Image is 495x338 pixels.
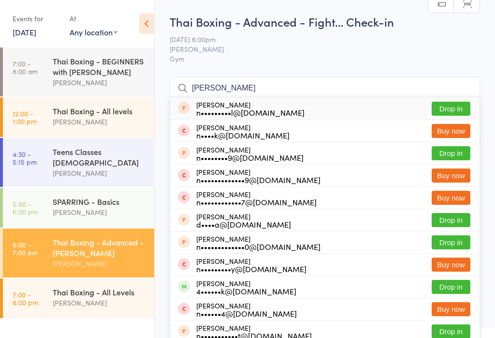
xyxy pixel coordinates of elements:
a: 6:00 -7:00 pmThai Boxing - Advanced - [PERSON_NAME][PERSON_NAME] [3,229,154,277]
div: n••••••••••••7@[DOMAIN_NAME] [196,198,317,206]
a: [DATE] [13,27,36,37]
div: [PERSON_NAME] [196,168,320,184]
div: [PERSON_NAME] [53,258,146,269]
div: [PERSON_NAME] [196,302,297,317]
div: Thai Boxing - Advanced - [PERSON_NAME] [53,237,146,258]
div: [PERSON_NAME] [53,207,146,218]
time: 6:00 - 7:00 pm [13,241,38,256]
div: [PERSON_NAME] [196,146,304,161]
div: Thai Boxing - BEGINNERS with [PERSON_NAME] [53,56,146,77]
time: 4:30 - 5:15 pm [13,150,37,166]
button: Drop in [432,280,470,294]
button: Buy now [432,124,470,138]
div: SPARRING - Basics [53,196,146,207]
button: Drop in [432,213,470,227]
div: [PERSON_NAME] [53,168,146,179]
button: Drop in [432,146,470,160]
button: Drop in [432,102,470,116]
div: n••••••4@[DOMAIN_NAME] [196,309,297,317]
a: 7:00 -8:00 amThai Boxing - BEGINNERS with [PERSON_NAME][PERSON_NAME] [3,47,154,96]
div: n••••••••9@[DOMAIN_NAME] [196,154,304,161]
div: [PERSON_NAME] [53,116,146,127]
span: Gym [170,54,480,63]
div: n••••k@[DOMAIN_NAME] [196,131,290,139]
input: Search [170,77,480,99]
div: [PERSON_NAME] [53,297,146,308]
div: [PERSON_NAME] [196,213,291,228]
span: [PERSON_NAME] [170,44,465,54]
div: Events for [13,11,60,27]
h2: Thai Boxing - Advanced - Fight… Check-in [170,14,480,30]
div: [PERSON_NAME] [196,279,296,295]
div: n•••••••••••••0@[DOMAIN_NAME] [196,243,320,250]
button: Buy now [432,169,470,183]
button: Drop in [432,235,470,249]
div: [PERSON_NAME] [196,101,305,116]
div: n•••••••••••••9@[DOMAIN_NAME] [196,176,320,184]
time: 7:00 - 8:00 am [13,60,38,75]
button: Buy now [432,302,470,316]
a: 5:00 -6:00 pmSPARRING - Basics[PERSON_NAME] [3,188,154,228]
div: Teens Classes [DEMOGRAPHIC_DATA] [53,146,146,168]
div: n•••••••••y@[DOMAIN_NAME] [196,265,306,273]
div: Thai Boxing - All levels [53,106,146,116]
time: 5:00 - 6:00 pm [13,200,38,215]
div: 4••••••k@[DOMAIN_NAME] [196,287,296,295]
a: 4:30 -5:15 pmTeens Classes [DEMOGRAPHIC_DATA][PERSON_NAME] [3,138,154,187]
a: 12:00 -1:00 pmThai Boxing - All levels[PERSON_NAME] [3,97,154,137]
a: 7:00 -8:00 pmThai Boxing - All Levels[PERSON_NAME] [3,278,154,318]
div: At [70,11,117,27]
span: [DATE] 6:00pm [170,34,465,44]
div: Any location [70,27,117,37]
div: n•••••••••l@[DOMAIN_NAME] [196,108,305,116]
div: [PERSON_NAME] [196,190,317,206]
div: [PERSON_NAME] [196,235,320,250]
button: Buy now [432,191,470,205]
div: d••••a@[DOMAIN_NAME] [196,220,291,228]
div: [PERSON_NAME] [196,123,290,139]
time: 7:00 - 8:00 pm [13,291,38,306]
div: [PERSON_NAME] [53,77,146,88]
div: Thai Boxing - All Levels [53,287,146,297]
time: 12:00 - 1:00 pm [13,109,37,125]
div: [PERSON_NAME] [196,257,306,273]
button: Buy now [432,258,470,272]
